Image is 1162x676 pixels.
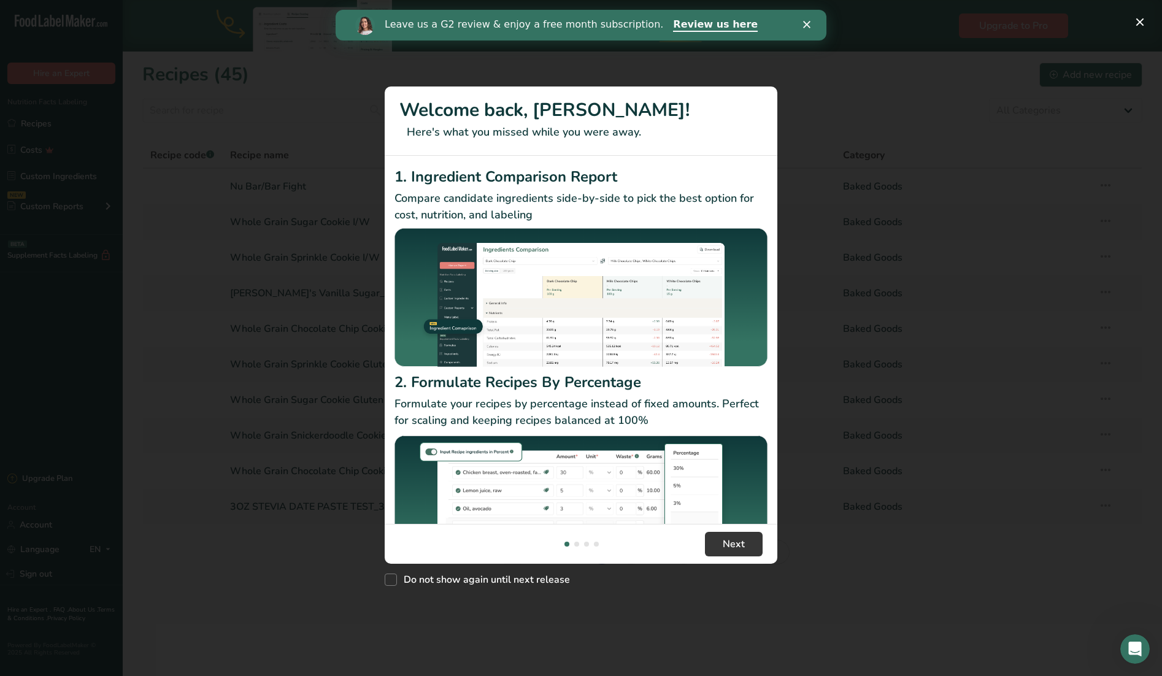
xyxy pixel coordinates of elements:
img: Ingredient Comparison Report [394,228,768,367]
iframe: Intercom live chat [1120,634,1150,664]
h2: 2. Formulate Recipes By Percentage [394,371,768,393]
p: Compare candidate ingredients side-by-side to pick the best option for cost, nutrition, and labeling [394,190,768,223]
button: Next [705,532,763,556]
h1: Welcome back, [PERSON_NAME]! [399,96,763,124]
img: Formulate Recipes By Percentage [394,434,768,582]
h2: 1. Ingredient Comparison Report [394,166,768,188]
div: Close [467,11,480,18]
span: Next [723,537,745,551]
span: Do not show again until next release [397,574,570,586]
iframe: Intercom live chat banner [336,10,826,40]
p: Here's what you missed while you were away. [399,124,763,140]
p: Formulate your recipes by percentage instead of fixed amounts. Perfect for scaling and keeping re... [394,396,768,429]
